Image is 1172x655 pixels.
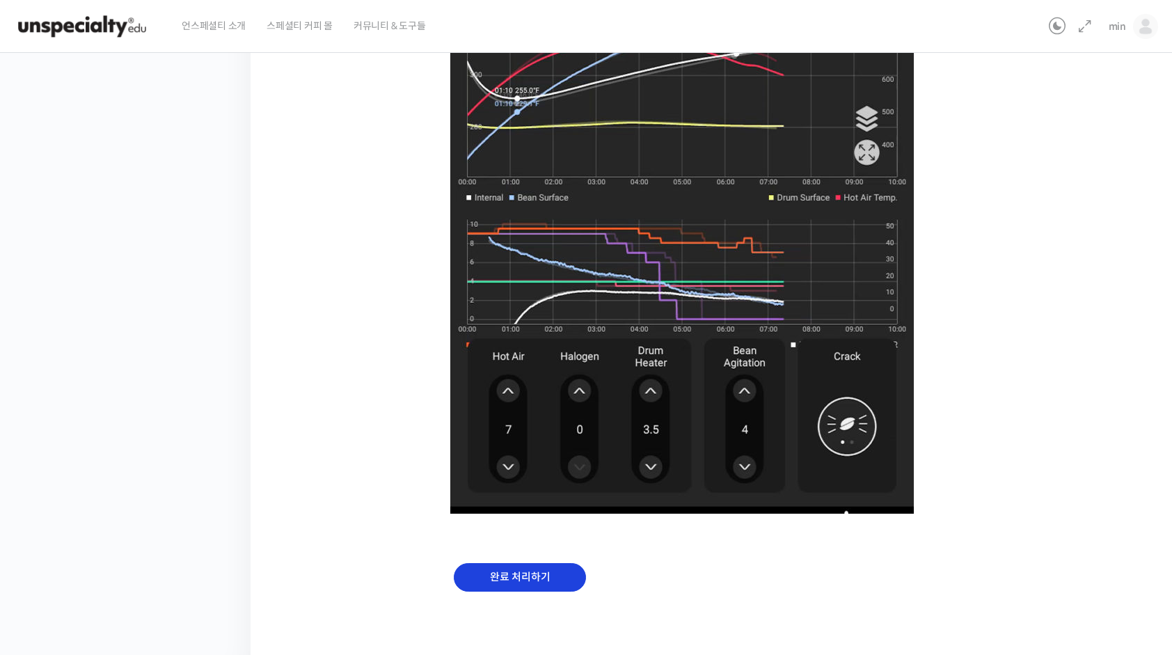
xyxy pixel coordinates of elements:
[127,463,144,474] span: 대화
[4,441,92,476] a: 홈
[92,441,180,476] a: 대화
[180,441,267,476] a: 설정
[215,462,232,473] span: 설정
[454,563,586,592] input: 완료 처리하기
[1109,20,1126,33] span: min
[44,462,52,473] span: 홈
